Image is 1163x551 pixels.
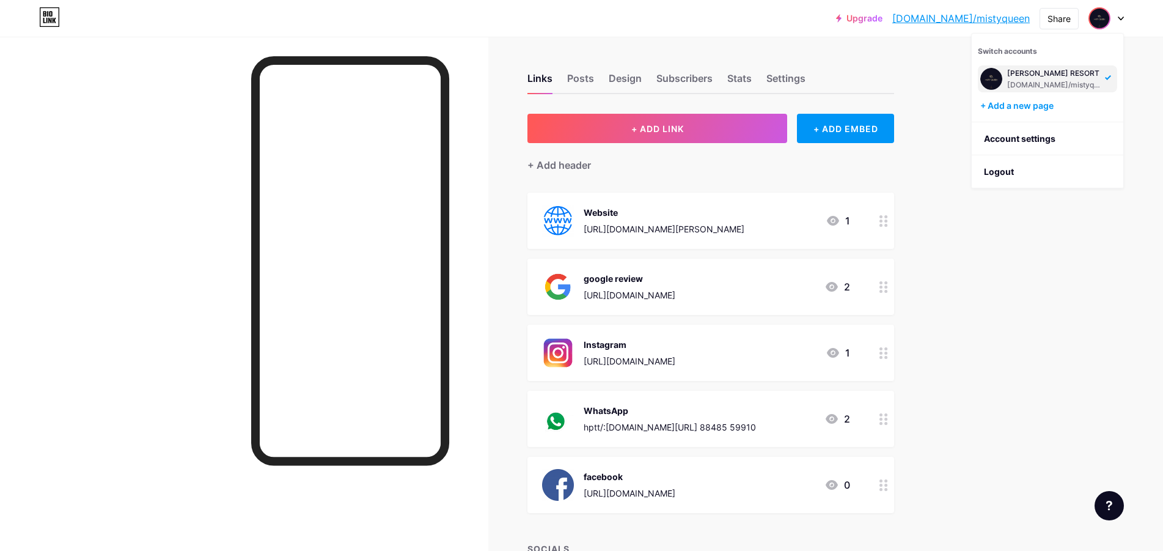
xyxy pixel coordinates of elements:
div: [URL][DOMAIN_NAME] [584,487,675,500]
div: + Add a new page [980,100,1117,112]
div: Share [1047,12,1071,25]
div: [URL][DOMAIN_NAME] [584,289,675,301]
div: [PERSON_NAME] RESORT [1007,68,1101,78]
li: Logout [972,155,1123,188]
span: Switch accounts [978,46,1037,56]
img: google review [542,271,574,303]
div: google review [584,272,675,285]
span: + ADD LINK [631,124,684,134]
button: + ADD LINK [527,114,787,143]
div: Posts [567,71,594,93]
div: 2 [824,279,850,294]
img: mprauto [980,68,1002,90]
a: Upgrade [836,13,882,23]
img: facebook [542,469,574,501]
div: [URL][DOMAIN_NAME][PERSON_NAME] [584,223,744,235]
div: [DOMAIN_NAME]/mistyqueen [1007,80,1101,90]
div: Settings [766,71,805,93]
a: [DOMAIN_NAME]/mistyqueen [892,11,1030,26]
div: WhatsApp [584,404,756,417]
div: facebook [584,470,675,483]
div: Links [527,71,552,93]
div: 1 [826,346,850,360]
div: Design [609,71,642,93]
div: 1 [826,213,850,228]
div: [URL][DOMAIN_NAME] [584,355,675,368]
a: Account settings [972,122,1123,155]
div: hptt/:[DOMAIN_NAME][URL] 88485 59910 [584,421,756,434]
div: Website [584,206,744,219]
img: mprauto [1090,9,1109,28]
img: Instagram [542,337,574,369]
div: 2 [824,412,850,426]
div: 0 [824,478,850,492]
div: Subscribers [656,71,713,93]
img: Website [542,205,574,237]
div: Instagram [584,338,675,351]
div: + Add header [527,158,591,172]
div: + ADD EMBED [797,114,894,143]
div: Stats [727,71,752,93]
img: WhatsApp [542,403,574,435]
